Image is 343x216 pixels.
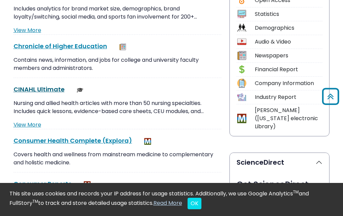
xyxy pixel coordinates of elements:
div: Audio & Video [255,38,322,46]
img: Icon Statistics [237,9,246,19]
a: Consumer Health Complete (Explora) [14,136,132,145]
div: Demographics [255,24,322,32]
a: Chronicle of Higher Education [14,42,107,50]
img: Scholarly or Peer Reviewed [77,87,83,93]
a: View More [14,26,41,34]
a: Read More [153,199,182,207]
button: ScienceDirect [230,153,329,172]
img: Icon Company Information [237,79,246,88]
div: [PERSON_NAME] ([US_STATE] electronic Library) [255,106,322,131]
img: Icon Newspapers [237,51,246,60]
img: Icon Industry Report [237,92,246,102]
p: Contains news, information, and jobs for college and university faculty members and administrators. [14,56,222,72]
img: MeL (Michigan electronic Library) [144,138,151,145]
a: Back to Top [320,91,341,102]
img: Icon Financial Report [237,65,246,74]
div: Statistics [255,10,322,18]
sup: TM [32,198,38,204]
div: This site uses cookies and records your IP address for usage statistics. Additionally, we use Goo... [9,190,334,209]
sup: TM [293,189,299,195]
a: View More [14,121,41,129]
p: Nursing and allied health articles with more than 50 nursing specialties. Includes quick lessons,... [14,99,222,115]
div: Industry Report [255,93,322,101]
img: Newspapers [119,44,126,50]
p: Covers health and wellness from mainstream medicine to complementary and holistic medicine. [14,151,222,167]
button: Close [188,198,201,209]
p: Includes analytics for brand market size, demographics, brand loyalty/switching, social media, an... [14,5,222,21]
div: Company Information [255,79,322,87]
a: CINAHL Ultimate [14,85,65,93]
a: Consumer Reports [14,180,72,188]
div: Newspapers [255,52,322,60]
h3: Get ScienceDirect Articles (Free) [237,180,322,199]
div: Financial Report [255,65,322,74]
img: MeL (Michigan electronic Library) [84,181,91,188]
img: Icon Audio & Video [237,37,246,46]
img: Icon MeL (Michigan electronic Library) [237,114,246,123]
img: Icon Demographics [237,23,246,32]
